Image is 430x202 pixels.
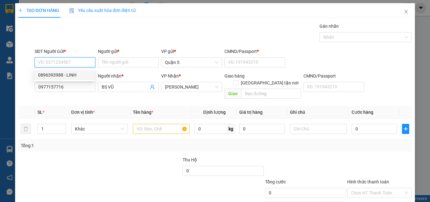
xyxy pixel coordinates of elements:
[69,8,136,13] span: Yêu cầu xuất hóa đơn điện tử
[18,8,59,13] span: TẠO ĐƠN HÀNG
[303,72,364,79] div: CMND/Passport
[71,110,95,115] span: Đơn vị tính
[21,142,167,149] div: Tổng: 1
[39,9,62,72] b: Trà Lan Viên - Gửi khách hàng
[8,41,23,70] b: Trà Lan Viên
[150,84,155,89] span: user-add
[352,110,373,115] span: Cước hàng
[320,24,339,29] label: Gán nhãn
[133,124,190,134] input: VD: Bàn, Ghế
[161,73,179,78] span: VP Nhận
[241,89,301,99] input: Dọc đường
[228,124,234,134] span: kg
[165,82,218,92] span: Phan Rang
[402,124,409,134] button: plus
[239,110,263,115] span: Giá trị hàng
[402,126,409,131] span: plus
[53,30,87,38] li: (c) 2017
[404,9,409,14] span: close
[265,179,286,184] span: Tổng cước
[290,124,347,134] input: Ghi Chú
[224,73,245,78] span: Giao hàng
[347,179,389,184] label: Hình thức thanh toán
[133,110,153,115] span: Tên hàng
[53,24,87,29] b: [DOMAIN_NAME]
[98,48,159,55] div: Người gửi
[75,124,124,134] span: Khác
[98,72,159,79] div: Người nhận
[34,70,94,80] div: 0896393988 - LINH
[37,110,42,115] span: SL
[224,48,285,55] div: CMND/Passport
[238,79,301,86] span: [GEOGRAPHIC_DATA] tận nơi
[161,48,222,55] div: VP gửi
[35,48,95,55] div: SĐT Người Gửi
[165,58,218,67] span: Quận 5
[183,157,197,162] span: Thu Hộ
[287,106,349,118] th: Ghi chú
[239,124,285,134] input: 0
[203,110,225,115] span: Định lượng
[224,89,241,99] span: Giao
[68,8,83,23] img: logo.jpg
[397,3,415,21] button: Close
[21,124,31,134] button: delete
[18,8,23,13] span: plus
[69,8,74,13] img: icon
[38,72,91,78] div: 0896393988 - LINH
